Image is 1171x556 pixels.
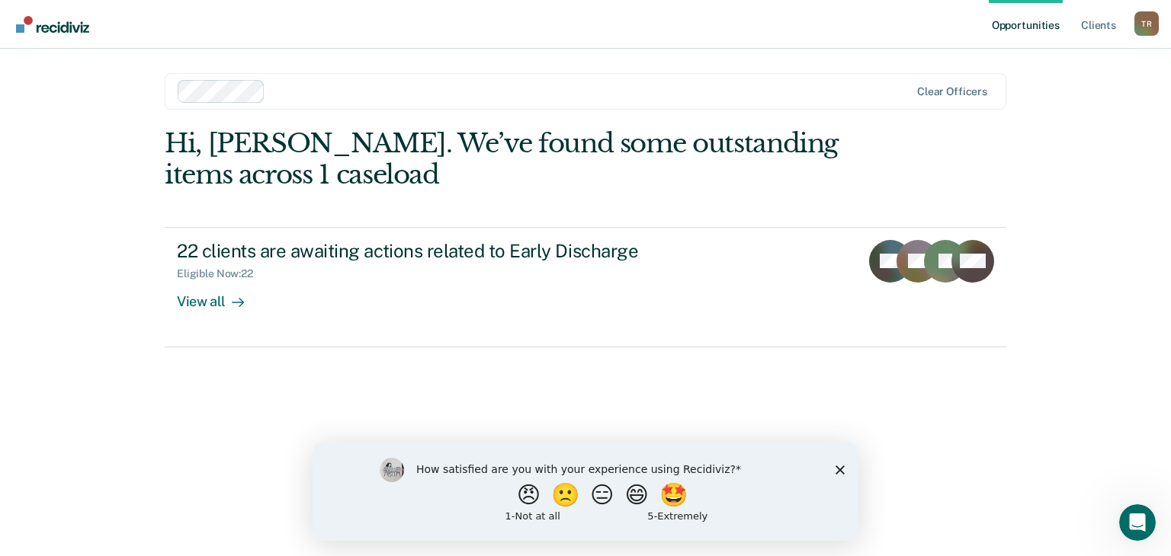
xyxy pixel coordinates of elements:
div: Clear officers [917,85,987,98]
div: 22 clients are awaiting actions related to Early Discharge [177,240,712,262]
button: Profile dropdown button [1134,11,1159,36]
div: Hi, [PERSON_NAME]. We’ve found some outstanding items across 1 caseload [165,128,838,190]
iframe: Intercom live chat [1119,504,1156,541]
img: Recidiviz [16,16,89,33]
iframe: Survey by Kim from Recidiviz [313,443,858,541]
div: Eligible Now : 22 [177,267,265,280]
div: View all [177,280,262,310]
div: T R [1134,11,1159,36]
a: 22 clients are awaiting actions related to Early DischargeEligible Now:22View all [165,227,1006,347]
